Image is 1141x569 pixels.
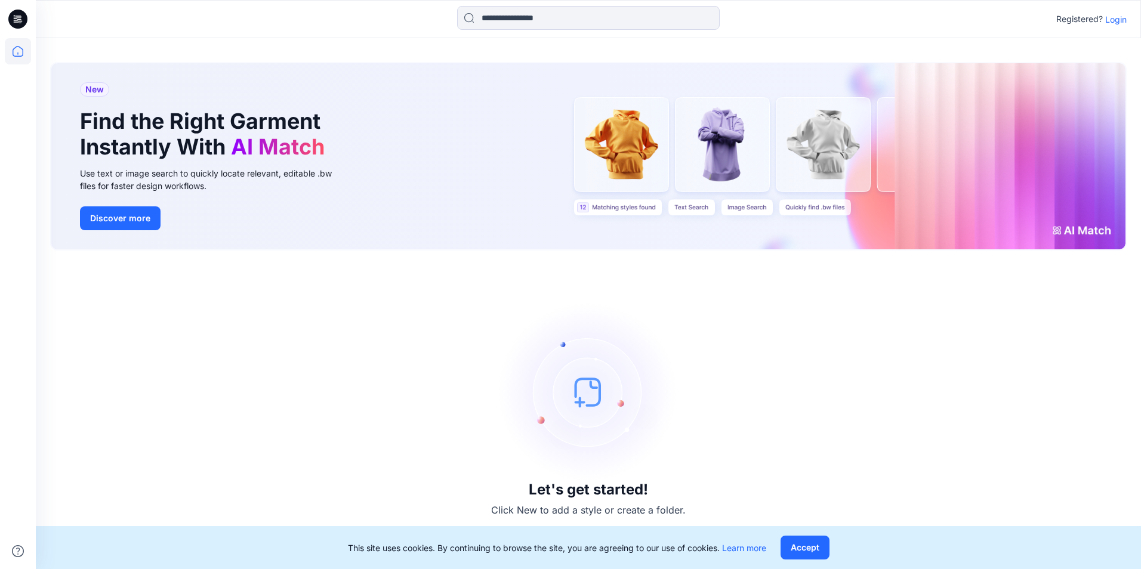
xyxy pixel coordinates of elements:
a: Learn more [722,543,766,553]
span: AI Match [231,134,325,160]
button: Discover more [80,206,161,230]
button: Accept [781,536,829,559]
img: empty-state-image.svg [499,302,678,481]
p: Registered? [1056,12,1103,26]
p: Click New to add a style or create a folder. [491,503,686,517]
h1: Find the Right Garment Instantly With [80,109,331,160]
span: New [85,82,104,97]
h3: Let's get started! [529,481,648,498]
p: Login [1105,13,1127,26]
p: This site uses cookies. By continuing to browse the site, you are agreeing to our use of cookies. [348,542,766,554]
div: Use text or image search to quickly locate relevant, editable .bw files for faster design workflows. [80,167,349,192]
